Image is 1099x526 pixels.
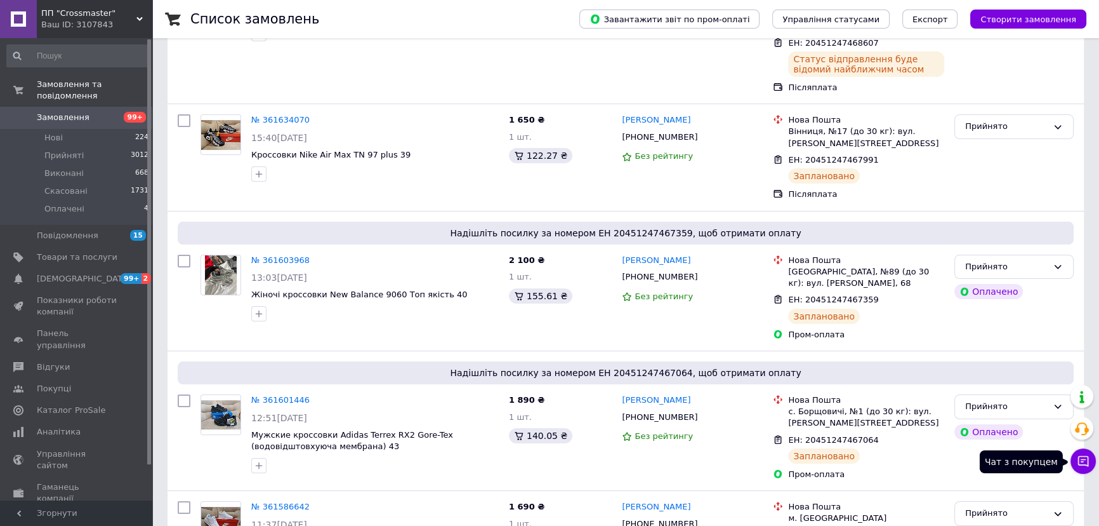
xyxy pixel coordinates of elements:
[251,290,467,299] a: Жіночі кроссовки New Balance 9060 Топ якість 40
[622,114,690,126] a: [PERSON_NAME]
[589,13,749,25] span: Завантажити звіт по пром-оплаті
[205,255,237,295] img: Фото товару
[37,448,117,471] span: Управління сайтом
[965,120,1048,133] div: Прийнято
[41,19,152,30] div: Ваш ID: 3107843
[183,367,1069,379] span: Надішліть посилку за номером ЕН 20451247467064, щоб отримати оплату
[251,395,310,405] a: № 361601446
[788,329,944,341] div: Пром-оплата
[788,448,860,464] div: Заплановано
[980,450,1063,473] div: Чат з покупцем
[190,11,319,27] h1: Список замовлень
[251,133,307,143] span: 15:40[DATE]
[965,400,1048,414] div: Прийнято
[788,501,944,513] div: Нова Пошта
[788,469,944,480] div: Пром-оплата
[622,501,690,513] a: [PERSON_NAME]
[619,129,700,145] div: [PHONE_NUMBER]
[788,394,944,406] div: Нова Пошта
[44,150,84,161] span: Прийняті
[788,168,860,184] div: Заплановано
[37,328,117,351] span: Панель управління
[788,295,878,304] span: ЕН: 20451247467359
[6,44,150,67] input: Пошук
[121,273,141,284] span: 99+
[37,295,117,318] span: Показники роботи компанії
[201,400,240,430] img: Фото товару
[135,132,148,144] span: 224
[954,284,1023,299] div: Оплачено
[37,230,98,241] span: Повідомлення
[954,424,1023,440] div: Оплачено
[788,406,944,429] div: с. Борщовичі, №1 (до 30 кг): вул. [PERSON_NAME][STREET_ADDRESS]
[251,150,411,159] span: Кроссовки Nike Air Max TN 97 plus 39
[788,126,944,149] div: Вінниця, №17 (до 30 кг): вул. [PERSON_NAME][STREET_ADDRESS]
[37,273,131,285] span: [DEMOGRAPHIC_DATA]
[772,10,890,29] button: Управління статусами
[902,10,958,29] button: Експорт
[37,405,105,416] span: Каталог ProSale
[131,185,148,197] span: 1731
[37,426,81,438] span: Аналітика
[788,309,860,324] div: Заплановано
[37,112,89,123] span: Замовлення
[37,383,71,394] span: Покупці
[251,273,307,283] span: 13:03[DATE]
[41,8,136,19] span: ПП "Crossmaster"
[980,15,1076,24] span: Створити замовлення
[509,272,532,281] span: 1 шт.
[135,168,148,179] span: 668
[130,230,146,241] span: 15
[619,269,700,285] div: [PHONE_NUMBER]
[251,115,310,125] a: № 361634070
[509,395,544,405] span: 1 890 ₴
[635,151,693,161] span: Без рейтингу
[509,412,532,422] span: 1 шт.
[619,409,700,426] div: [PHONE_NUMBER]
[635,431,693,441] span: Без рейтингу
[251,430,453,452] a: Мужские кроссовки Adidas Terrex RX2 Gore-Tex (водовідштовхуюча мембрана) 43
[124,112,146,123] span: 99+
[788,266,944,289] div: [GEOGRAPHIC_DATA], №89 (до 30 кг): вул. [PERSON_NAME], 68
[509,115,544,125] span: 1 650 ₴
[44,185,88,197] span: Скасовані
[201,120,240,150] img: Фото товару
[509,502,544,511] span: 1 690 ₴
[141,273,152,284] span: 2
[970,10,1086,29] button: Створити замовлення
[965,260,1048,274] div: Прийнято
[635,292,693,301] span: Без рейтингу
[37,361,70,373] span: Відгуки
[37,252,117,263] span: Товари та послуги
[965,507,1048,520] div: Прийнято
[37,482,117,504] span: Гаманець компанії
[251,502,310,511] a: № 361586642
[788,255,944,266] div: Нова Пошта
[509,255,544,265] span: 2 100 ₴
[509,288,572,304] div: 155.61 ₴
[201,394,241,435] a: Фото товару
[788,82,944,93] div: Післяплата
[622,394,690,407] a: [PERSON_NAME]
[912,15,948,24] span: Експорт
[37,79,152,102] span: Замовлення та повідомлення
[131,150,148,161] span: 3012
[958,14,1086,24] a: Створити замовлення
[44,168,84,179] span: Виконані
[201,114,241,155] a: Фото товару
[251,413,307,423] span: 12:51[DATE]
[44,132,63,144] span: Нові
[788,155,878,165] span: ЕН: 20451247467991
[788,38,878,48] span: ЕН: 20451247468607
[251,255,310,265] a: № 361603968
[782,15,879,24] span: Управління статусами
[509,428,572,443] div: 140.05 ₴
[201,255,241,295] a: Фото товару
[144,203,148,215] span: 4
[509,148,572,163] div: 122.27 ₴
[44,203,84,215] span: Оплачені
[788,435,878,445] span: ЕН: 20451247467064
[788,189,944,200] div: Післяплата
[579,10,760,29] button: Завантажити звіт по пром-оплаті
